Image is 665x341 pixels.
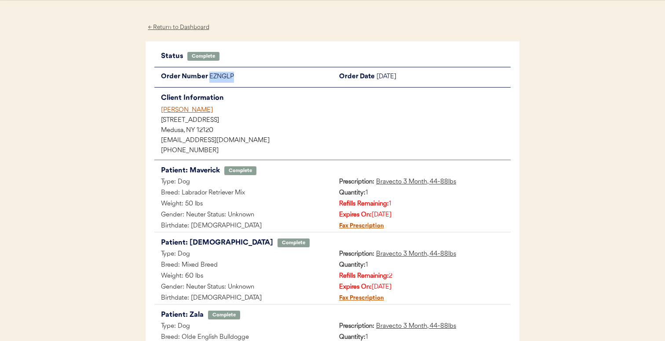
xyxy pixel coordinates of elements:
u: Bravecto 3 Month, 44-88lbs [376,179,456,185]
u: Bravecto 3 Month, 44-88lbs [376,323,456,330]
strong: Prescription: [339,179,374,185]
div: Weight: 60 lbs [154,271,332,282]
div: EZNGLP [209,72,332,83]
div: Patient: Zala [161,309,204,321]
div: 1 [332,260,511,271]
div: 1 [332,188,511,199]
div: [PERSON_NAME] [161,106,511,115]
div: [DATE] [376,72,511,83]
div: [EMAIL_ADDRESS][DOMAIN_NAME] [161,138,511,144]
strong: Prescription: [339,251,374,257]
div: Breed: Labrador Retriever Mix [154,188,332,199]
strong: Refills Remaining: [339,201,389,207]
div: Order Date [332,72,376,83]
div: Gender: Neuter Status: Unknown [154,210,332,221]
div: ← Return to Dashboard [146,22,212,33]
div: Fax Prescription [332,221,384,232]
div: [STREET_ADDRESS] [161,117,511,124]
div: [DATE] [332,282,511,293]
strong: Prescription: [339,323,374,330]
div: [DATE] [332,210,511,221]
strong: Expires On: [339,284,372,290]
div: Type: Dog [154,249,332,260]
div: 1 [332,199,511,210]
div: Fax Prescription [332,293,384,304]
strong: Refills Remaining: [339,273,389,279]
u: Bravecto 3 Month, 44-88lbs [376,251,456,257]
div: 2 [332,271,511,282]
div: Medusa, NY 12120 [161,128,511,134]
div: Order Number [154,72,209,83]
div: Gender: Neuter Status: Unknown [154,282,332,293]
strong: Quantity: [339,262,365,268]
div: Patient: [DEMOGRAPHIC_DATA] [161,237,273,249]
div: [PHONE_NUMBER] [161,148,511,154]
div: Patient: Maverick [161,165,220,177]
div: Type: Dog [154,321,332,332]
div: Client Information [161,92,511,104]
strong: Quantity: [339,334,365,341]
div: Type: Dog [154,177,332,188]
div: Birthdate: [DEMOGRAPHIC_DATA] [154,221,332,232]
strong: Quantity: [339,190,365,196]
div: Status [161,50,187,62]
div: Birthdate: [DEMOGRAPHIC_DATA] [154,293,332,304]
div: Weight: 50 lbs [154,199,332,210]
div: Breed: Mixed Breed [154,260,332,271]
strong: Expires On: [339,212,372,218]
